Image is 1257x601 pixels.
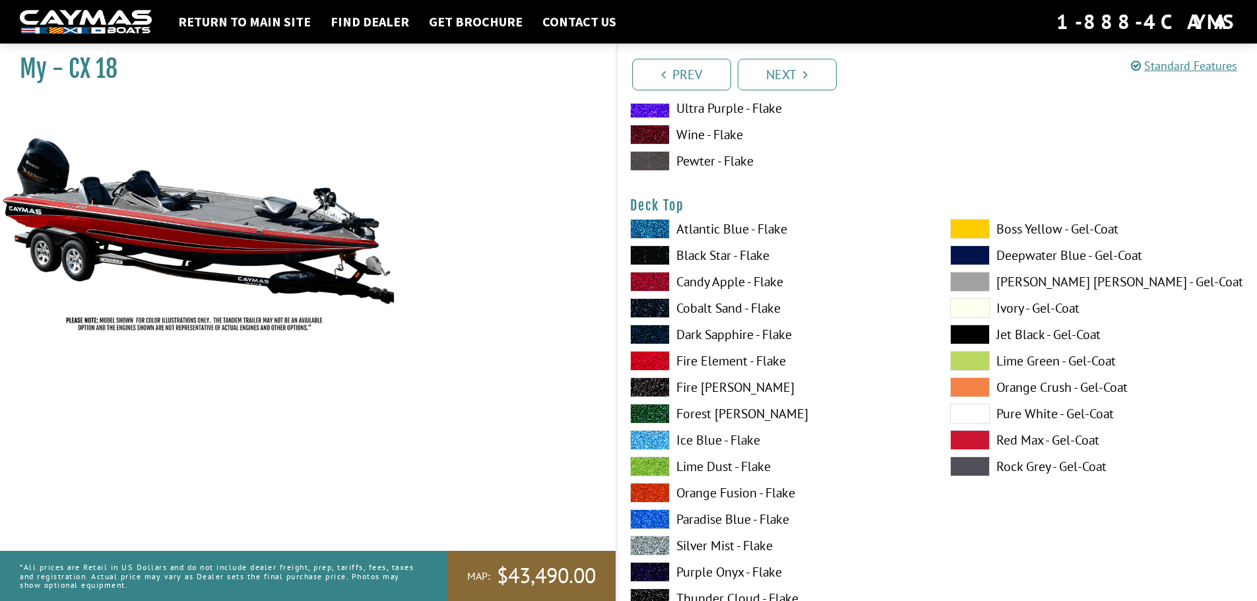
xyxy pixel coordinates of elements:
[950,298,1244,318] label: Ivory - Gel-Coat
[630,197,1244,214] h4: Deck Top
[630,125,924,144] label: Wine - Flake
[20,10,152,34] img: white-logo-c9c8dbefe5ff5ceceb0f0178aa75bf4bb51f6bca0971e226c86eb53dfe498488.png
[738,59,837,90] a: Next
[950,325,1244,344] label: Jet Black - Gel-Coat
[1056,7,1237,36] div: 1-888-4CAYMAS
[630,483,924,503] label: Orange Fusion - Flake
[497,562,596,590] span: $43,490.00
[630,151,924,171] label: Pewter - Flake
[324,13,416,30] a: Find Dealer
[630,457,924,476] label: Lime Dust - Flake
[630,562,924,582] label: Purple Onyx - Flake
[20,54,583,84] h1: My - CX 18
[950,245,1244,265] label: Deepwater Blue - Gel-Coat
[630,272,924,292] label: Candy Apple - Flake
[536,13,623,30] a: Contact Us
[950,457,1244,476] label: Rock Grey - Gel-Coat
[632,59,731,90] a: Prev
[172,13,317,30] a: Return to main site
[630,430,924,450] label: Ice Blue - Flake
[630,219,924,239] label: Atlantic Blue - Flake
[630,325,924,344] label: Dark Sapphire - Flake
[630,404,924,424] label: Forest [PERSON_NAME]
[950,404,1244,424] label: Pure White - Gel-Coat
[1131,58,1237,73] a: Standard Features
[630,245,924,265] label: Black Star - Flake
[20,556,418,596] p: *All prices are Retail in US Dollars and do not include dealer freight, prep, tariffs, fees, taxe...
[950,377,1244,397] label: Orange Crush - Gel-Coat
[467,569,490,583] span: MAP:
[630,377,924,397] label: Fire [PERSON_NAME]
[950,272,1244,292] label: [PERSON_NAME] [PERSON_NAME] - Gel-Coat
[630,351,924,371] label: Fire Element - Flake
[630,98,924,118] label: Ultra Purple - Flake
[630,509,924,529] label: Paradise Blue - Flake
[447,551,616,601] a: MAP:$43,490.00
[630,536,924,555] label: Silver Mist - Flake
[950,351,1244,371] label: Lime Green - Gel-Coat
[630,298,924,318] label: Cobalt Sand - Flake
[422,13,529,30] a: Get Brochure
[950,219,1244,239] label: Boss Yellow - Gel-Coat
[950,430,1244,450] label: Red Max - Gel-Coat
